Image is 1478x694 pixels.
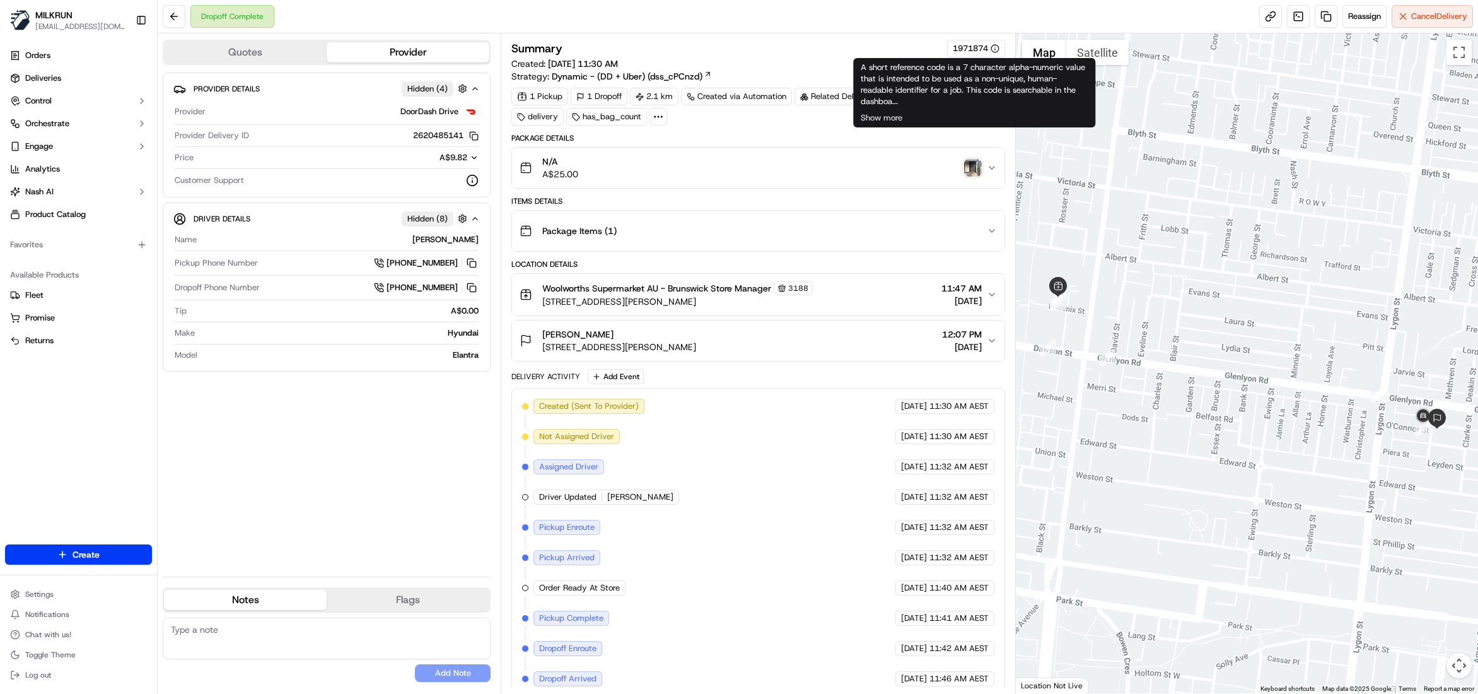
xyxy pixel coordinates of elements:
span: Dynamic - (DD + Uber) (dss_cPCnzd) [552,70,702,83]
span: Chat with us! [25,630,71,640]
span: Control [25,95,52,107]
span: [EMAIL_ADDRESS][DOMAIN_NAME] [35,21,125,32]
button: Toggle Theme [5,646,152,664]
span: 11:40 AM AEST [929,582,989,594]
span: Model [175,350,197,361]
button: [PERSON_NAME][STREET_ADDRESS][PERSON_NAME]12:07 PM[DATE] [512,321,1004,361]
span: 11:32 AM AEST [929,522,989,533]
div: delivery [511,108,564,126]
span: Nash AI [25,186,54,197]
button: Flags [327,590,489,610]
button: Orchestrate [5,114,152,134]
button: Show street map [1022,40,1066,65]
div: Delivery Activity [511,372,580,382]
a: Open this area in Google Maps (opens a new window) [1019,677,1061,693]
a: Terms (opens in new tab) [1399,685,1416,692]
span: A$25.00 [542,168,578,180]
span: Name [175,234,197,245]
span: [DATE] [901,461,927,473]
span: [DATE] [901,582,927,594]
span: 12:07 PM [942,328,982,341]
span: Settings [25,589,54,599]
span: [STREET_ADDRESS][PERSON_NAME] [542,341,696,353]
div: 1 [1040,339,1056,356]
button: Create [5,544,152,565]
span: 11:46 AM AEST [929,673,989,685]
div: 1 Pickup [511,88,568,105]
span: Pickup Enroute [539,522,595,533]
span: 11:47 AM [941,282,982,295]
a: Product Catalog [5,204,152,225]
img: MILKRUN [10,10,30,30]
span: [DATE] [901,613,927,624]
span: 3188 [788,283,808,293]
span: Hidden ( 8 ) [407,213,448,225]
button: Notifications [5,606,152,623]
button: Engage [5,136,152,156]
span: Pickup Arrived [539,552,595,563]
div: 3 [1050,294,1066,310]
div: Available Products [5,265,152,285]
button: Notes [164,590,327,610]
span: [DATE] 11:30 AM [548,58,618,69]
span: [DATE] [901,552,927,563]
span: Woolworths Supermarket AU - Brunswick Store Manager [542,282,771,295]
span: Promise [25,312,55,324]
span: [DATE] [941,295,982,307]
button: MILKRUNMILKRUN[EMAIL_ADDRESS][DOMAIN_NAME] [5,5,131,35]
a: Created via Automation [681,88,792,105]
div: [PERSON_NAME] [202,234,479,245]
span: Product Catalog [25,209,86,220]
span: DoorDash Drive [400,106,458,117]
button: Keyboard shortcuts [1260,685,1315,693]
button: Control [5,91,152,111]
button: Provider DetailsHidden (4) [173,78,480,99]
button: Reassign [1342,5,1387,28]
span: [DATE] [901,643,927,654]
div: Elantra [202,350,479,361]
span: Reassign [1348,11,1381,22]
div: 1 Dropoff [571,88,627,105]
span: Provider [175,106,206,117]
span: [PERSON_NAME] [607,491,673,503]
span: [DATE] [901,491,927,503]
span: Orchestrate [25,118,69,129]
span: Engage [25,141,53,152]
button: Hidden (8) [402,211,470,226]
span: Analytics [25,163,60,175]
button: A$9.82 [368,152,479,163]
span: Create [73,548,100,561]
button: Hidden (4) [402,81,470,97]
span: Log out [25,670,51,680]
span: Dropoff Enroute [539,643,596,654]
span: Hidden ( 4 ) [407,83,448,95]
button: 1971874 [953,43,999,54]
a: Deliveries [5,68,152,88]
div: Items Details [511,196,1005,206]
button: Returns [5,331,152,351]
span: 11:32 AM AEST [929,552,989,563]
span: [PHONE_NUMBER] [387,257,458,269]
a: [PHONE_NUMBER] [374,256,479,270]
span: Pickup Complete [539,613,603,624]
span: Fleet [25,290,44,301]
div: A short reference code is a 7 character alpha-numeric value that is intended to be used as a non-... [853,58,1095,127]
span: 11:41 AM AEST [929,613,989,624]
a: Promise [10,312,147,324]
span: Dropoff Phone Number [175,282,260,293]
span: [PERSON_NAME] [542,328,614,341]
img: Google [1019,677,1061,693]
div: A$0.00 [192,305,479,317]
a: Report a map error [1424,685,1474,692]
span: Make [175,327,195,339]
span: Tip [175,305,187,317]
div: Package Details [511,133,1005,143]
div: 2.1 km [630,88,678,105]
button: Quotes [164,42,327,62]
button: [PHONE_NUMBER] [374,281,479,295]
a: Fleet [10,290,147,301]
span: 11:30 AM AEST [929,401,989,412]
button: Promise [5,308,152,328]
